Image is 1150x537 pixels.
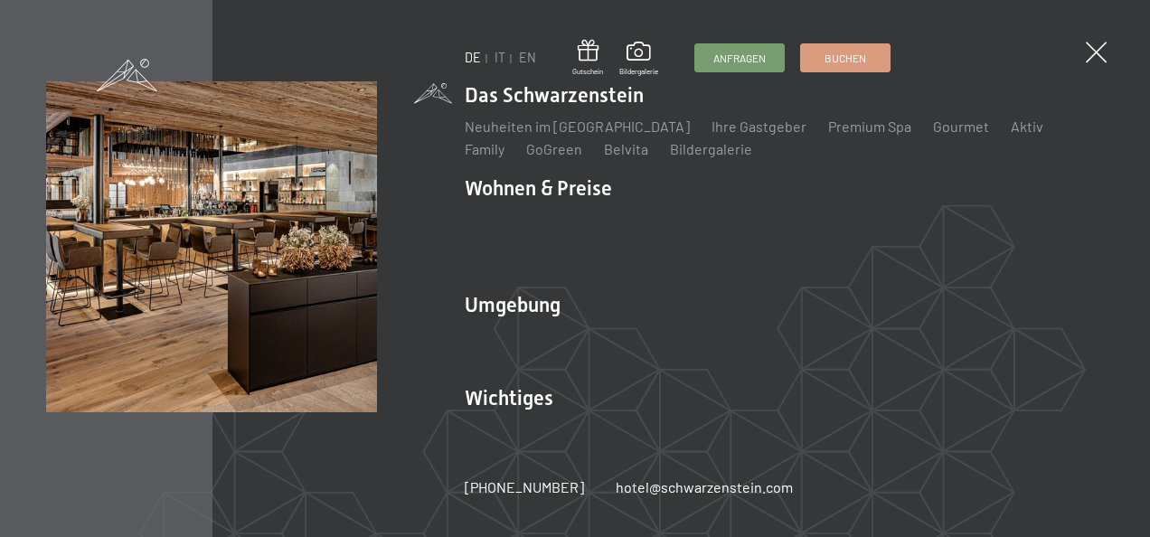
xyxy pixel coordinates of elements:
[465,140,504,157] a: Family
[465,118,690,135] a: Neuheiten im [GEOGRAPHIC_DATA]
[465,478,584,495] span: [PHONE_NUMBER]
[1011,118,1043,135] a: Aktiv
[495,50,505,65] a: IT
[616,477,793,497] a: hotel@schwarzenstein.com
[572,40,603,77] a: Gutschein
[619,67,658,77] span: Bildergalerie
[801,44,890,71] a: Buchen
[712,118,806,135] a: Ihre Gastgeber
[465,477,584,497] a: [PHONE_NUMBER]
[619,42,658,76] a: Bildergalerie
[825,51,866,66] span: Buchen
[572,67,603,77] span: Gutschein
[526,140,582,157] a: GoGreen
[933,118,989,135] a: Gourmet
[695,44,784,71] a: Anfragen
[670,140,752,157] a: Bildergalerie
[604,140,648,157] a: Belvita
[828,118,911,135] a: Premium Spa
[465,50,481,65] a: DE
[519,50,536,65] a: EN
[713,51,766,66] span: Anfragen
